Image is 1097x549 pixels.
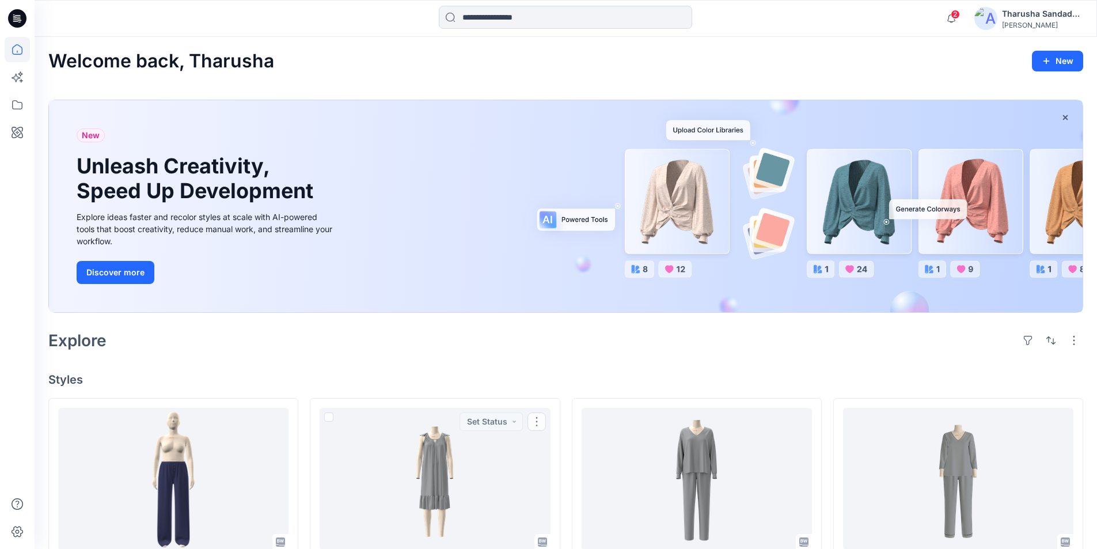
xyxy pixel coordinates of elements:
[77,261,154,284] button: Discover more
[82,128,100,142] span: New
[77,154,318,203] h1: Unleash Creativity, Speed Up Development
[77,211,336,247] div: Explore ideas faster and recolor styles at scale with AI-powered tools that boost creativity, red...
[1002,21,1083,29] div: [PERSON_NAME]
[974,7,997,30] img: avatar
[1032,51,1083,71] button: New
[48,331,107,350] h2: Explore
[48,51,274,72] h2: Welcome back, Tharusha
[1002,7,1083,21] div: Tharusha Sandadeepa
[77,261,336,284] a: Discover more
[951,10,960,19] span: 2
[48,373,1083,387] h4: Styles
